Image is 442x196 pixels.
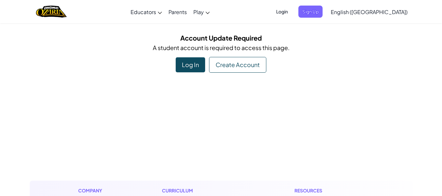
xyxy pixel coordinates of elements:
span: Play [193,9,204,15]
div: Log In [176,57,205,72]
a: Educators [127,3,165,21]
span: English ([GEOGRAPHIC_DATA]) [331,9,408,15]
a: Play [190,3,213,21]
h1: Resources [294,187,364,194]
h5: Account Update Required [35,33,408,43]
p: A student account is required to access this page. [35,43,408,52]
h1: Curriculum [162,187,241,194]
div: Create Account [209,57,266,73]
button: Sign Up [298,6,323,18]
span: Educators [131,9,156,15]
h1: Company [78,187,109,194]
img: Home [36,5,66,18]
a: Parents [165,3,190,21]
a: English ([GEOGRAPHIC_DATA]) [327,3,411,21]
a: Ozaria by CodeCombat logo [36,5,66,18]
button: Login [272,6,292,18]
